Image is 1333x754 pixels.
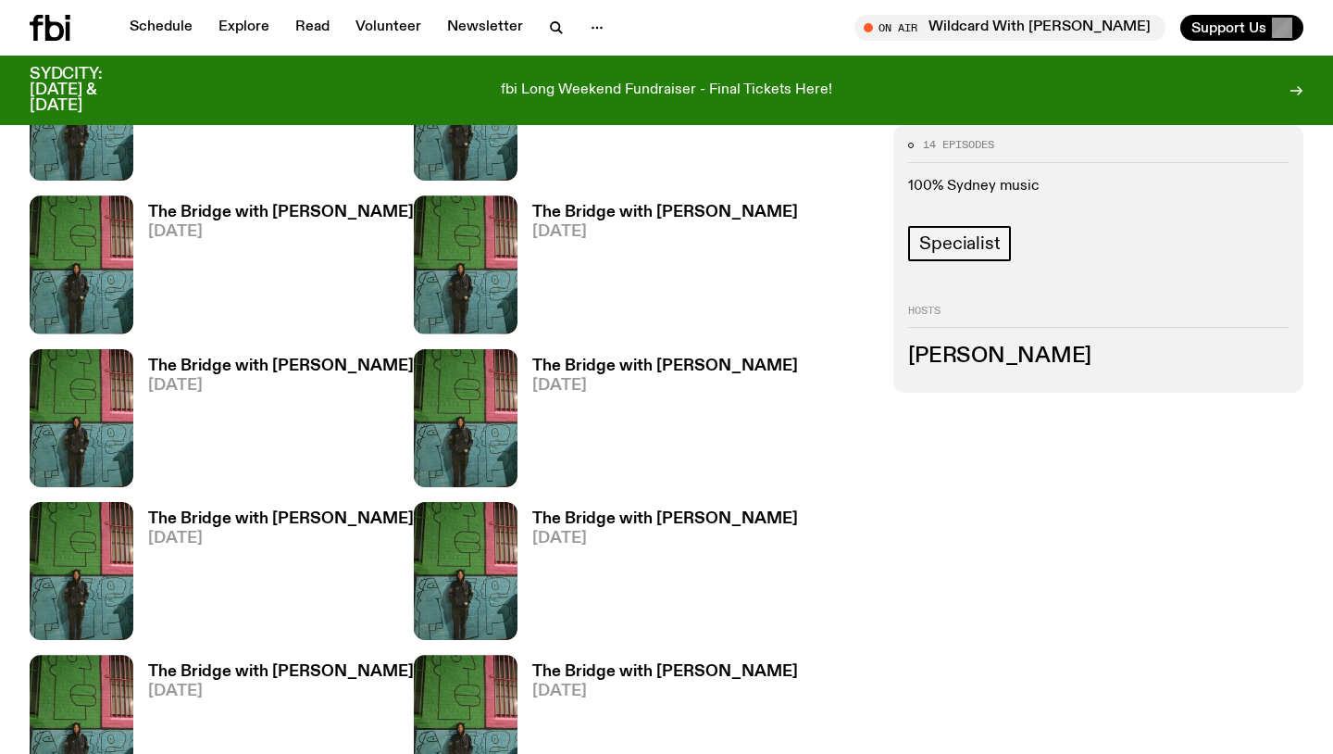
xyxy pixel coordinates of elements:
a: The Bridge with [PERSON_NAME][DATE] [517,205,798,333]
span: [DATE] [148,531,414,547]
a: Schedule [118,15,204,41]
a: The Bridge with [PERSON_NAME][DATE] [133,205,414,333]
span: [DATE] [148,224,414,240]
a: The Bridge with [PERSON_NAME][DATE] [133,358,414,487]
p: 100% Sydney music [908,178,1289,195]
h3: The Bridge with [PERSON_NAME] [148,205,414,220]
h3: The Bridge with [PERSON_NAME] [532,664,798,680]
a: Explore [207,15,280,41]
button: Support Us [1180,15,1303,41]
a: Read [284,15,341,41]
button: On AirWildcard With [PERSON_NAME] [854,15,1165,41]
h2: Hosts [908,306,1289,328]
a: The Bridge with [PERSON_NAME][DATE] [517,511,798,640]
span: 14 episodes [923,140,994,150]
h3: SYDCITY: [DATE] & [DATE] [30,67,148,114]
span: Specialist [919,233,1000,254]
img: Amelia Sparke is wearing a black hoodie and pants, leaning against a blue, green and pink wall wi... [414,195,517,333]
a: Specialist [908,226,1011,261]
span: [DATE] [532,531,798,547]
p: fbi Long Weekend Fundraiser - Final Tickets Here! [501,82,832,99]
a: Newsletter [436,15,534,41]
h3: [PERSON_NAME] [908,346,1289,367]
span: Support Us [1191,19,1266,36]
a: Volunteer [344,15,432,41]
img: Amelia Sparke is wearing a black hoodie and pants, leaning against a blue, green and pink wall wi... [414,502,517,640]
h3: The Bridge with [PERSON_NAME] [148,511,414,527]
img: Amelia Sparke is wearing a black hoodie and pants, leaning against a blue, green and pink wall wi... [30,195,133,333]
img: Amelia Sparke is wearing a black hoodie and pants, leaning against a blue, green and pink wall wi... [414,349,517,487]
h3: The Bridge with [PERSON_NAME] [532,205,798,220]
img: Amelia Sparke is wearing a black hoodie and pants, leaning against a blue, green and pink wall wi... [30,349,133,487]
a: The Bridge with [PERSON_NAME][DATE] [517,358,798,487]
span: [DATE] [148,684,414,699]
span: [DATE] [532,684,798,699]
img: Amelia Sparke is wearing a black hoodie and pants, leaning against a blue, green and pink wall wi... [30,502,133,640]
h3: The Bridge with [PERSON_NAME] [148,664,414,680]
span: [DATE] [532,224,798,240]
span: [DATE] [532,378,798,394]
h3: The Bridge with [PERSON_NAME] [532,511,798,527]
a: The Bridge with [PERSON_NAME][DATE] [133,511,414,640]
h3: The Bridge with [PERSON_NAME] [148,358,414,374]
h3: The Bridge with [PERSON_NAME] [532,358,798,374]
span: [DATE] [148,378,414,394]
